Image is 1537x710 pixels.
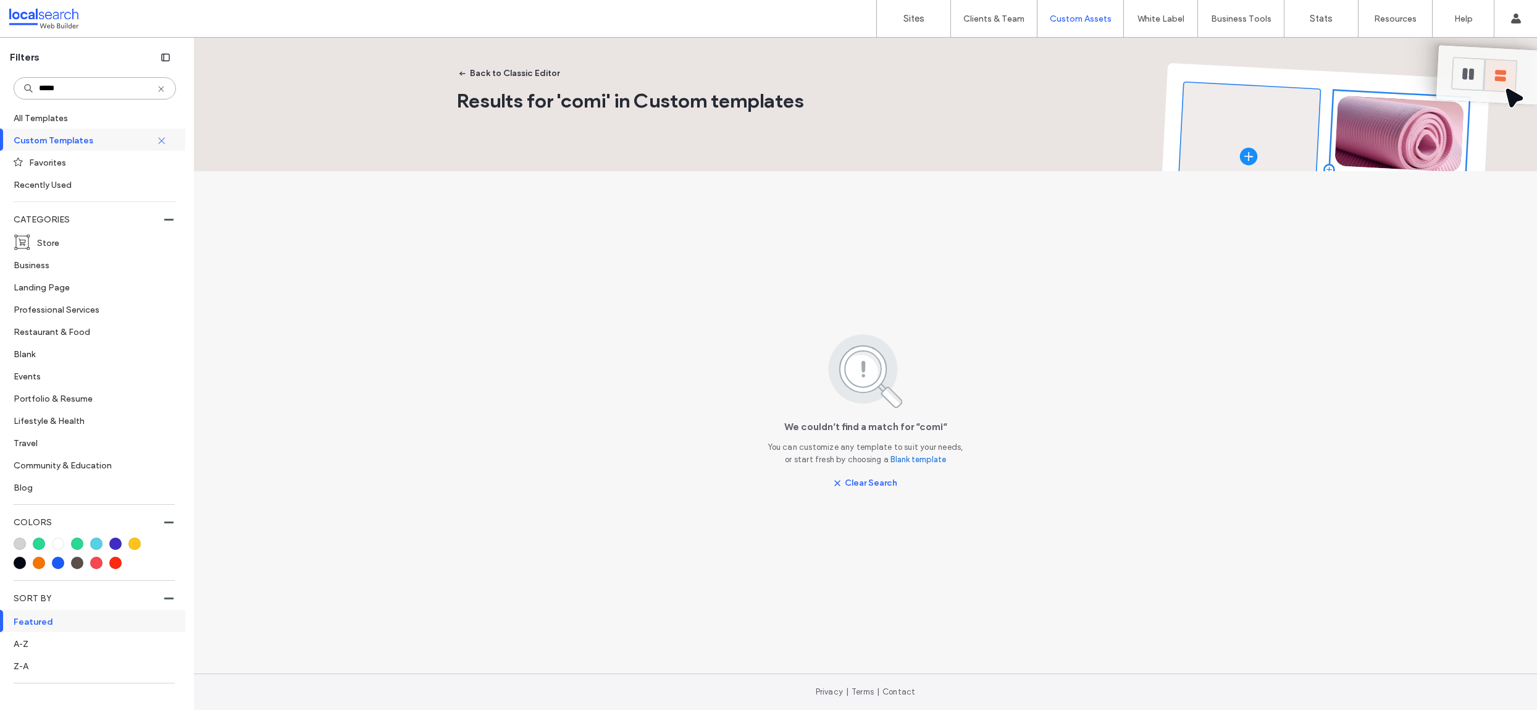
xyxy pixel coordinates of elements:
[14,343,165,365] label: Blank
[14,208,164,231] label: CATEGORIES
[14,454,165,476] label: Community & Education
[14,276,165,298] label: Landing Page
[1374,14,1417,24] label: Resources
[903,13,924,24] label: Sites
[37,232,165,253] label: Store
[877,687,879,696] span: |
[28,9,54,20] span: Help
[14,129,157,151] label: Custom Templates
[890,454,946,466] a: Blank template
[14,587,164,610] label: SORT BY
[14,476,165,498] label: Blog
[852,687,874,696] a: Terms
[846,687,848,696] span: |
[14,633,174,654] label: A-Z
[14,321,165,342] label: Restaurant & Food
[14,298,165,320] label: Professional Services
[963,14,1024,24] label: Clients & Team
[14,511,164,534] label: COLORS
[823,473,908,493] button: Clear Search
[14,234,31,251] img: i_cart_boxed
[14,655,174,677] label: Z-A
[29,151,165,173] label: Favorites
[14,611,165,632] label: Featured
[10,51,40,64] span: Filters
[456,88,804,112] span: Results for 'comi' in Custom templates
[1310,13,1333,24] label: Stats
[14,432,165,454] label: Travel
[816,687,843,696] a: Privacy
[14,387,165,409] label: Portfolio & Resume
[768,441,963,454] span: You can customize any template to suit your needs,
[784,420,914,434] span: We couldn’t find a match for
[1050,14,1112,24] label: Custom Assets
[14,254,165,276] label: Business
[14,365,165,387] label: Events
[14,410,165,431] label: Lifestyle & Health
[14,107,174,129] label: All Templates
[14,174,165,195] label: Recently Used
[882,687,915,696] a: Contact
[1137,14,1184,24] label: White Label
[785,454,889,466] span: or start fresh by choosing a
[1211,14,1271,24] label: Business Tools
[916,420,947,434] span: “ comi “
[1454,14,1473,24] label: Help
[448,64,571,83] button: Back to Classic Editor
